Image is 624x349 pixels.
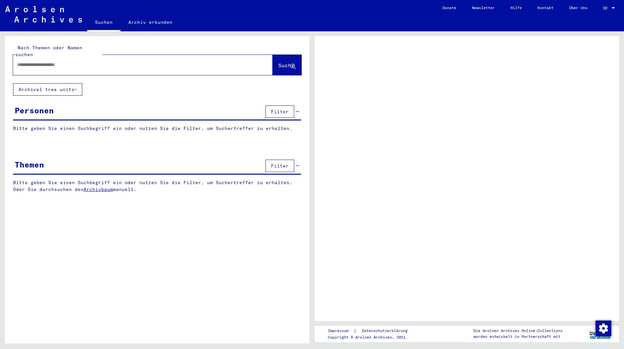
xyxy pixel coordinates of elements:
p: Die Arolsen Archives Online-Collections [473,328,563,334]
img: Arolsen_neg.svg [5,6,82,23]
p: Bitte geben Sie einen Suchbegriff ein oder nutzen Sie die Filter, um Suchertreffer zu erhalten. [13,125,301,132]
mat-label: Nach Themen oder Namen suchen [15,45,82,57]
a: Archivbaum [84,186,113,192]
span: Filter [271,163,289,169]
button: Archival tree units [13,83,82,96]
a: Archiv erkunden [120,14,180,30]
div: Zustimmung ändern [595,320,611,336]
img: yv_logo.png [588,325,613,342]
span: DE [603,6,610,10]
span: Filter [271,109,289,115]
span: Suche [278,62,295,69]
button: Suche [273,55,301,75]
a: Impressum [328,327,354,334]
div: | [328,327,415,334]
button: Filter [265,160,294,172]
img: Zustimmung ändern [596,321,611,336]
button: Filter [265,105,294,118]
a: Datenschutzerklärung [357,327,415,334]
div: Themen [15,159,44,170]
a: Suchen [87,14,120,31]
div: Personen [15,104,54,116]
p: Bitte geben Sie einen Suchbegriff ein oder nutzen Sie die Filter, um Suchertreffer zu erhalten. O... [13,179,301,193]
p: wurden entwickelt in Partnerschaft mit [473,334,563,340]
p: Copyright © Arolsen Archives, 2021 [328,334,415,340]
